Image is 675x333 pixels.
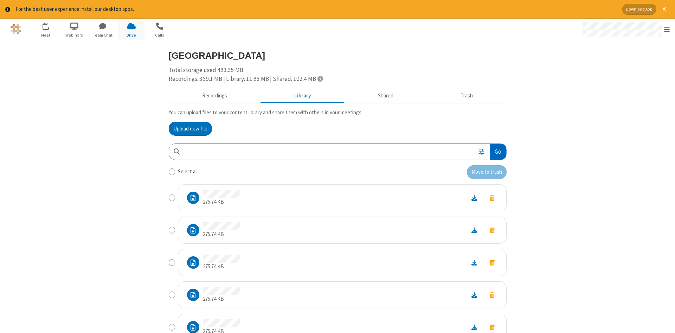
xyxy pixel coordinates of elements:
button: Move to trash [483,225,501,235]
button: Move to trash [483,193,501,203]
button: Download App [622,4,656,15]
div: Total storage used 483.35 MB [169,66,507,84]
a: Download file [465,226,483,234]
p: You can upload files to your content library and share them with others in your meetings [169,109,507,117]
button: Move to trash [483,258,501,267]
a: Download file [465,323,483,331]
div: 1 [47,23,52,28]
span: Webinars [61,32,88,38]
button: Recorded meetings [169,89,261,102]
a: Download file [465,194,483,202]
div: For the best user experience install our desktop apps. [15,5,617,13]
button: Upload new file [169,122,212,136]
div: Recordings: 369.1 MB | Library: 11.85 MB | Shared: 102.4 MB [169,75,507,84]
button: Go [490,144,506,160]
span: Totals displayed include files that have been moved to the trash. [317,76,323,82]
a: Download file [465,291,483,299]
button: Trash [427,89,507,102]
p: 275.74 KB [203,230,240,238]
button: Close alert [659,4,670,15]
img: QA Selenium DO NOT DELETE OR CHANGE [11,24,21,34]
button: Move to trash [467,165,507,179]
span: Calls [147,32,173,38]
button: Content library [261,89,345,102]
p: 275.74 KB [203,263,240,271]
a: Download file [465,258,483,267]
button: Move to trash [483,290,501,300]
span: Meet [33,32,59,38]
button: Shared during meetings [345,89,427,102]
span: Team Chat [90,32,116,38]
button: Logo [2,19,29,40]
span: Drive [118,32,144,38]
label: Select all [178,168,198,176]
p: 275.74 KB [203,295,240,303]
div: Open menu [576,19,675,40]
p: 275.74 KB [203,198,240,206]
button: Move to trash [483,322,501,332]
h3: [GEOGRAPHIC_DATA] [169,51,507,60]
